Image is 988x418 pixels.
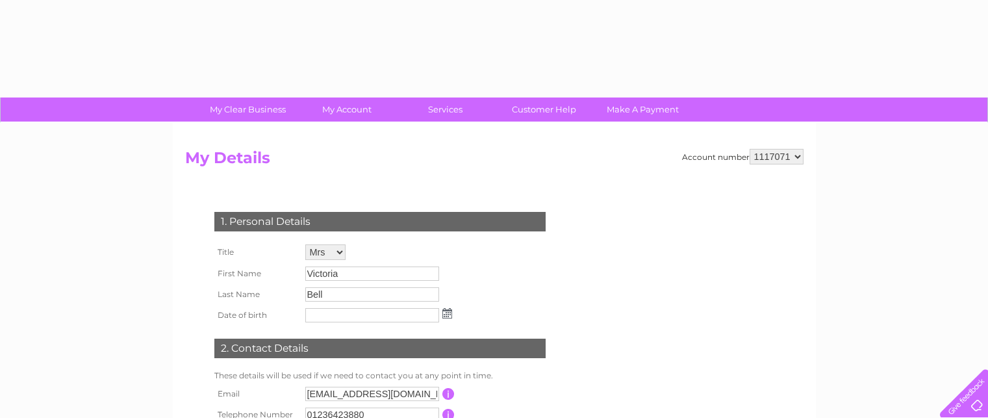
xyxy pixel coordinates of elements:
th: Date of birth [211,305,302,326]
th: Title [211,241,302,263]
input: Information [442,388,455,400]
th: Last Name [211,284,302,305]
a: My Account [293,98,400,122]
img: ... [442,308,452,319]
td: These details will be used if we need to contact you at any point in time. [211,368,549,384]
h2: My Details [185,149,804,174]
a: Customer Help [490,98,598,122]
div: 2. Contact Details [214,339,546,358]
a: Services [392,98,499,122]
div: Account number [682,149,804,164]
a: Make A Payment [589,98,696,122]
div: 1. Personal Details [214,212,546,231]
th: First Name [211,263,302,284]
th: Email [211,384,302,404]
a: My Clear Business [194,98,301,122]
